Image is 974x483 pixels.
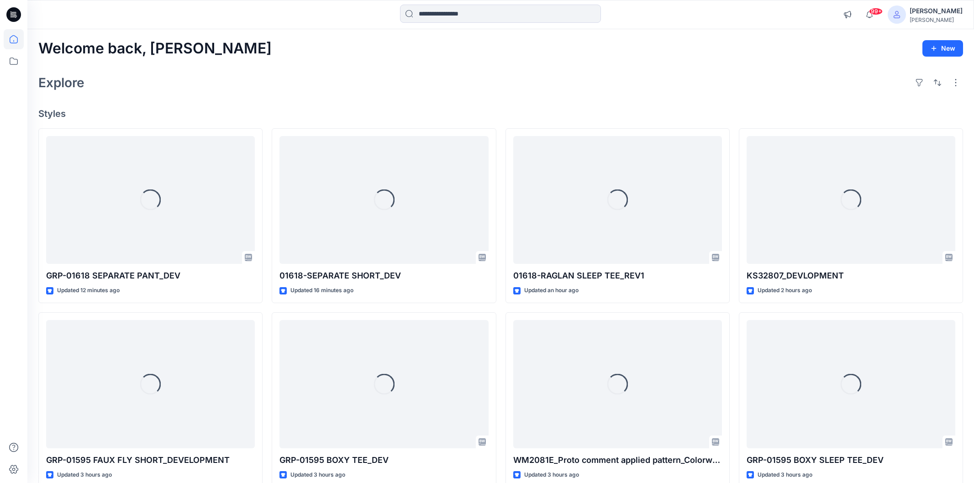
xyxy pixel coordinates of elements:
span: 99+ [869,8,883,15]
h2: Explore [38,75,84,90]
p: Updated 2 hours ago [758,286,812,295]
p: GRP-01595 BOXY SLEEP TEE_DEV [747,454,955,467]
p: Updated 3 hours ago [524,470,579,480]
p: GRP-01618 SEPARATE PANT_DEV [46,269,255,282]
p: GRP-01595 BOXY TEE_DEV [279,454,488,467]
p: WM2081E_Proto comment applied pattern_Colorway_REV7 [513,454,722,467]
p: Updated 3 hours ago [758,470,812,480]
p: 01618-RAGLAN SLEEP TEE_REV1 [513,269,722,282]
h2: Welcome back, [PERSON_NAME] [38,40,272,57]
div: [PERSON_NAME] [910,5,963,16]
p: 01618-SEPARATE SHORT_DEV [279,269,488,282]
button: New [922,40,963,57]
p: Updated an hour ago [524,286,579,295]
p: Updated 3 hours ago [57,470,112,480]
p: Updated 3 hours ago [290,470,345,480]
svg: avatar [893,11,900,18]
p: GRP-01595 FAUX FLY SHORT_DEVELOPMENT [46,454,255,467]
h4: Styles [38,108,963,119]
p: KS32807_DEVLOPMENT [747,269,955,282]
p: Updated 12 minutes ago [57,286,120,295]
p: Updated 16 minutes ago [290,286,353,295]
div: [PERSON_NAME] [910,16,963,23]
